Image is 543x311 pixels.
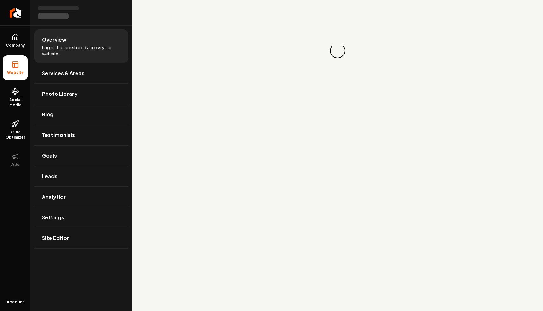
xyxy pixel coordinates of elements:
a: Testimonials [34,125,128,145]
span: Photo Library [42,90,77,98]
a: Leads [34,166,128,186]
span: Testimonials [42,131,75,139]
span: Site Editor [42,234,69,242]
span: Website [4,70,26,75]
a: GBP Optimizer [3,115,28,145]
span: Goals [42,152,57,159]
a: Services & Areas [34,63,128,83]
img: Rebolt Logo [10,8,21,18]
div: Loading [327,41,347,61]
a: Blog [34,104,128,125]
a: Site Editor [34,228,128,248]
span: Settings [42,214,64,221]
span: Pages that are shared across your website. [42,44,121,57]
span: Leads [42,172,57,180]
button: Ads [3,147,28,172]
span: GBP Optimizer [3,130,28,140]
a: Goals [34,146,128,166]
a: Company [3,28,28,53]
span: Ads [9,162,22,167]
span: Company [3,43,28,48]
span: Account [7,300,24,305]
span: Social Media [3,97,28,107]
span: Services & Areas [42,69,84,77]
a: Analytics [34,187,128,207]
span: Blog [42,111,54,118]
span: Analytics [42,193,66,201]
a: Social Media [3,83,28,113]
span: Overview [42,36,66,43]
a: Photo Library [34,84,128,104]
a: Settings [34,207,128,228]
